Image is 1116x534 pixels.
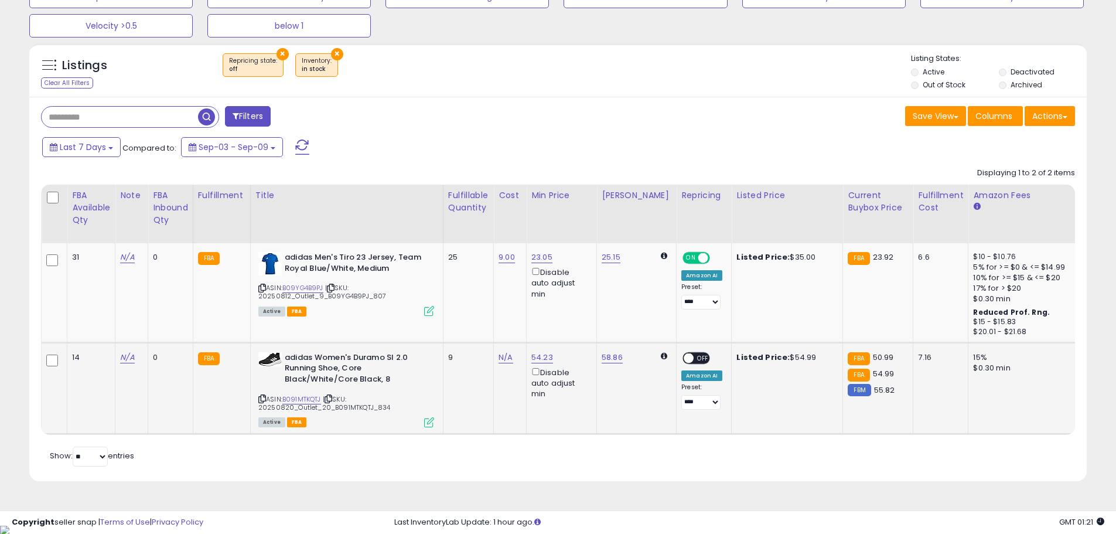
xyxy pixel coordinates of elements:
button: Last 7 Days [42,137,121,157]
button: Actions [1025,106,1075,126]
div: Preset: [681,383,722,410]
b: adidas Women's Duramo Sl 2.0 Running Shoe, Core Black/White/Core Black, 8 [285,352,427,388]
small: FBA [198,252,220,265]
strong: Copyright [12,516,54,528]
small: Amazon Fees. [973,202,980,212]
span: All listings currently available for purchase on Amazon [258,417,285,427]
a: Privacy Policy [152,516,203,528]
div: 25 [448,252,484,263]
img: 31OC63Vi7RL._SL40_.jpg [258,252,282,275]
div: 10% for >= $15 & <= $20 [973,273,1070,283]
small: FBM [848,384,871,396]
button: below 1 [207,14,371,38]
div: Fulfillable Quantity [448,189,489,214]
div: 0 [153,352,184,363]
div: $0.30 min [973,363,1070,373]
div: 14 [72,352,106,363]
span: 50.99 [873,352,894,363]
b: Reduced Prof. Rng. [973,307,1050,317]
div: Amazon Fees [973,189,1074,202]
h5: Listings [62,57,107,74]
span: Compared to: [122,142,176,154]
div: Note [120,189,143,202]
div: $54.99 [736,352,834,363]
div: Current Buybox Price [848,189,908,214]
div: Last InventoryLab Update: 1 hour ago. [394,517,1104,528]
label: Deactivated [1011,67,1054,77]
div: $20.01 - $21.68 [973,327,1070,337]
div: ASIN: [258,252,434,315]
span: 54.99 [873,368,895,379]
button: Save View [905,106,966,126]
a: 58.86 [602,352,623,363]
span: Columns [975,110,1012,122]
button: Velocity >0.5 [29,14,193,38]
label: Out of Stock [923,80,965,90]
b: adidas Men's Tiro 23 Jersey, Team Royal Blue/White, Medium [285,252,427,277]
div: Displaying 1 to 2 of 2 items [977,168,1075,179]
span: | SKU: 20250812_Outlet_9_B09YG4B9PJ_807 [258,283,386,301]
div: Cost [499,189,521,202]
div: 9 [448,352,484,363]
div: $35.00 [736,252,834,263]
small: FBA [848,352,869,365]
a: N/A [120,352,134,363]
a: 25.15 [602,251,620,263]
span: | SKU: 20250820_Outlet_20_B091MTKQTJ_834 [258,394,391,412]
span: FBA [287,307,307,317]
div: Disable auto adjust min [531,366,588,400]
a: B09YG4B9PJ [282,283,323,293]
div: 0 [153,252,184,263]
small: FBA [848,252,869,265]
span: Sep-03 - Sep-09 [199,141,268,153]
a: 54.23 [531,352,553,363]
span: OFF [708,253,727,263]
p: Listing States: [911,53,1087,64]
span: OFF [694,353,712,363]
div: Title [255,189,438,202]
div: Fulfillment [198,189,245,202]
a: N/A [120,251,134,263]
button: Columns [968,106,1023,126]
b: Listed Price: [736,251,790,263]
b: Listed Price: [736,352,790,363]
button: × [331,48,343,60]
div: [PERSON_NAME] [602,189,671,202]
div: 7.16 [918,352,959,363]
div: $15 - $15.83 [973,317,1070,327]
div: ASIN: [258,352,434,426]
span: 55.82 [874,385,895,396]
div: Listed Price [736,189,838,202]
div: 6.6 [918,252,959,263]
label: Active [923,67,944,77]
img: 31K1sP2b0KL._SL40_.jpg [258,352,282,366]
span: Show: entries [50,450,134,461]
div: off [229,65,277,73]
span: Inventory : [302,56,332,74]
span: Repricing state : [229,56,277,74]
span: All listings currently available for purchase on Amazon [258,307,285,317]
a: B091MTKQTJ [282,394,321,404]
div: 17% for > $20 [973,283,1070,294]
a: 9.00 [499,251,515,263]
button: Filters [225,106,271,127]
div: Disable auto adjust min [531,266,588,300]
div: 31 [72,252,106,263]
div: FBA inbound Qty [153,189,188,226]
a: Terms of Use [100,516,150,528]
button: × [277,48,289,60]
div: seller snap | | [12,517,203,528]
div: $10 - $10.76 [973,252,1070,262]
div: FBA Available Qty [72,189,110,226]
button: Sep-03 - Sep-09 [181,137,283,157]
div: Fulfillment Cost [918,189,963,214]
div: in stock [302,65,332,73]
div: Min Price [531,189,592,202]
div: Clear All Filters [41,77,93,89]
span: Last 7 Days [60,141,106,153]
span: FBA [287,417,307,427]
div: Repricing [681,189,726,202]
small: FBA [198,352,220,365]
div: $0.30 min [973,294,1070,304]
a: 23.05 [531,251,552,263]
